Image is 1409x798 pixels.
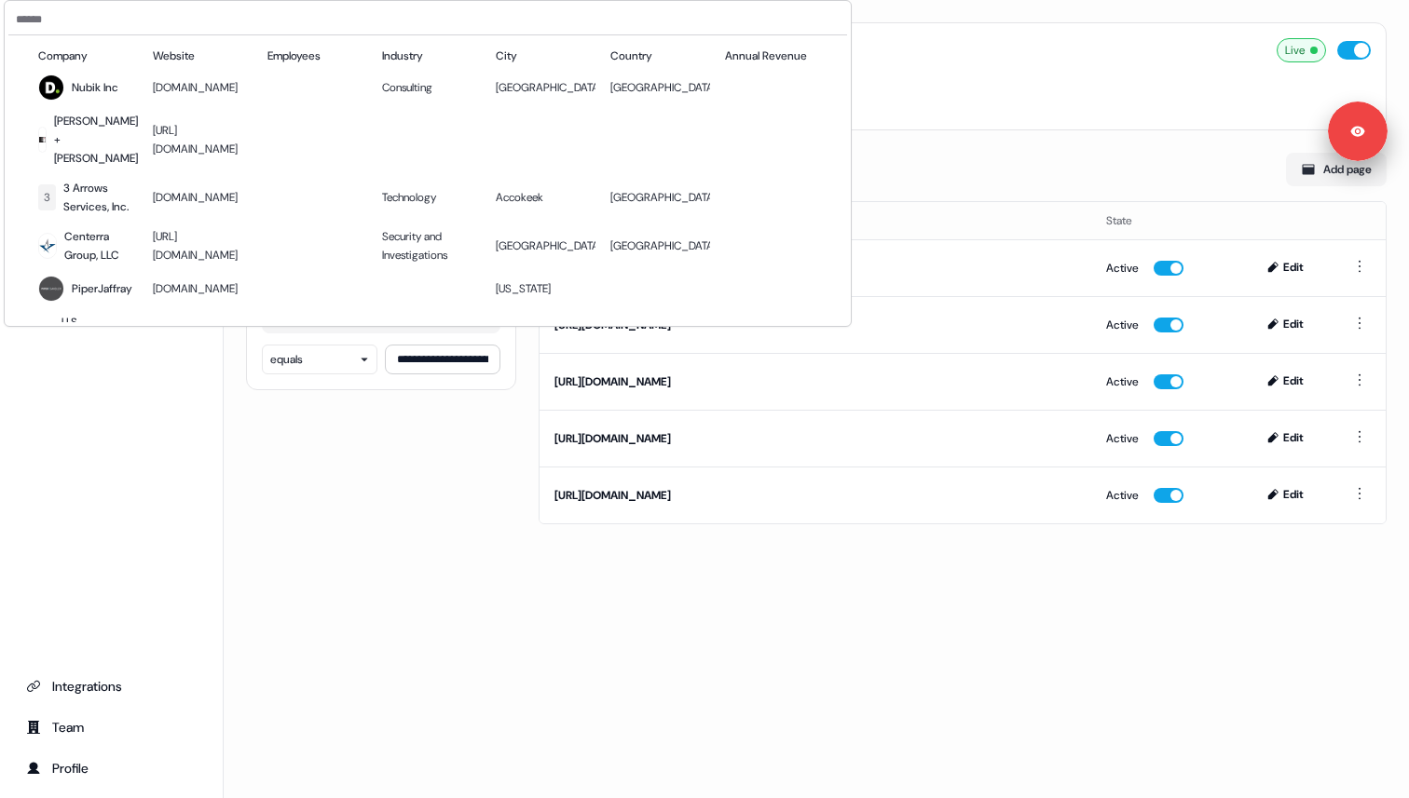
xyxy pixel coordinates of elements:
[72,279,132,298] div: PiperJaffray
[153,313,253,369] div: [DOMAIN_NAME]
[153,74,253,101] div: [DOMAIN_NAME]
[62,313,138,369] div: U.S. Department Of Labor
[63,179,138,216] div: 3 Arrows Services, Inc.
[496,276,595,302] div: [US_STATE]
[610,47,710,65] div: Country
[382,74,482,101] div: Consulting
[496,47,595,65] div: City
[610,227,710,264] div: [GEOGRAPHIC_DATA]
[382,227,482,264] div: Security and Investigations
[382,179,482,216] div: Technology
[44,188,50,207] div: 3
[610,74,710,101] div: [GEOGRAPHIC_DATA]
[382,313,482,369] div: Federal
[54,112,138,168] div: [PERSON_NAME] + [PERSON_NAME]
[725,47,825,65] div: Annual Revenue
[382,47,482,65] div: Industry
[72,78,118,97] div: Nubik Inc
[610,179,710,216] div: [GEOGRAPHIC_DATA]
[610,313,710,369] div: [GEOGRAPHIC_DATA]
[153,47,246,65] div: Website
[153,112,253,168] div: [URL][DOMAIN_NAME]
[496,179,595,216] div: Accokeek
[153,276,253,302] div: [DOMAIN_NAME]
[267,47,367,65] div: Employees
[64,227,138,264] div: Centerra Group, LLC
[153,179,253,216] div: [DOMAIN_NAME]
[153,227,253,264] div: [URL][DOMAIN_NAME]
[38,47,138,65] div: Company
[496,227,595,264] div: [GEOGRAPHIC_DATA]
[496,74,595,101] div: [GEOGRAPHIC_DATA]
[496,313,595,369] div: [US_STATE]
